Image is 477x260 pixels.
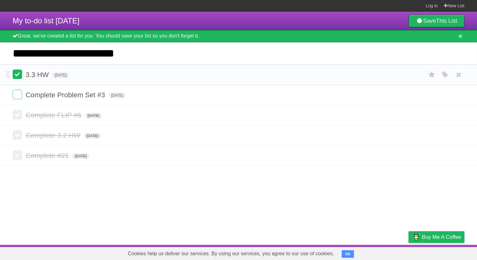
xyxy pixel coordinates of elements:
[13,90,22,99] label: Done
[52,72,69,78] span: [DATE]
[400,246,417,258] a: Privacy
[26,91,107,99] span: Complete Problem Set #3
[325,246,338,258] a: About
[26,152,70,160] span: Complete #21
[425,246,464,258] a: Suggest a feature
[84,133,101,139] span: [DATE]
[13,130,22,140] label: Done
[13,70,22,79] label: Done
[109,93,126,98] span: [DATE]
[13,110,22,119] label: Done
[13,150,22,160] label: Done
[412,232,420,242] img: Buy me a coffee
[121,247,340,260] span: Cookies help us deliver our services. By using our services, you agree to our use of cookies.
[409,15,464,27] a: SaveThis List
[436,18,457,24] b: This List
[72,153,89,159] span: [DATE]
[409,231,464,243] a: Buy me a coffee
[13,16,79,25] span: My to-do list [DATE]
[85,113,102,118] span: [DATE]
[26,111,83,119] span: Complete FLIP #6
[426,70,438,80] label: Star task
[26,71,50,79] span: 3.3 HW
[422,232,461,243] span: Buy me a coffee
[342,250,354,258] button: OK
[26,131,82,139] span: Complete 3.2 HW
[379,246,393,258] a: Terms
[345,246,371,258] a: Developers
